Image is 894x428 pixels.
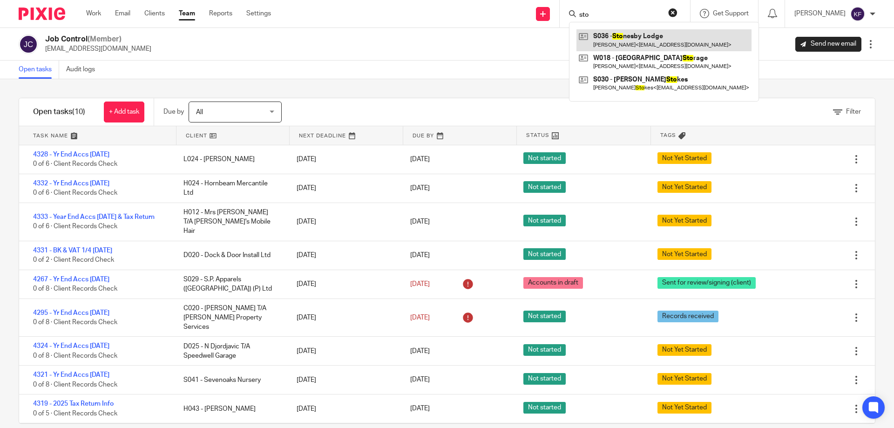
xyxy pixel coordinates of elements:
[410,314,430,321] span: [DATE]
[163,107,184,116] p: Due by
[410,377,430,383] span: [DATE]
[578,11,662,20] input: Search
[523,373,566,385] span: Not started
[19,7,65,20] img: Pixie
[287,275,400,293] div: [DATE]
[86,9,101,18] a: Work
[523,277,583,289] span: Accounts in draft
[33,401,114,407] a: 4319 - 2025 Tax Return Info
[33,247,112,254] a: 4331 - BK & VAT 1/4 [DATE]
[33,161,117,168] span: 0 of 6 · Client Records Check
[33,343,109,349] a: 4324 - Yr End Accs [DATE]
[287,212,400,231] div: [DATE]
[104,102,144,122] a: + Add task
[287,150,400,169] div: [DATE]
[45,44,151,54] p: [EMAIL_ADDRESS][DOMAIN_NAME]
[174,337,287,366] div: D025 - N Djordjavic T/A Speedwell Garage
[174,400,287,418] div: H043 - [PERSON_NAME]
[33,372,109,378] a: 4321 - Yr End Accs [DATE]
[174,150,287,169] div: L024 - [PERSON_NAME]
[526,131,549,139] span: Status
[115,9,130,18] a: Email
[144,9,165,18] a: Clients
[287,342,400,360] div: [DATE]
[523,181,566,193] span: Not started
[88,35,122,43] span: (Member)
[410,185,430,191] span: [DATE]
[287,371,400,389] div: [DATE]
[33,107,85,117] h1: Open tasks
[33,223,117,230] span: 0 of 6 · Client Records Check
[410,281,430,287] span: [DATE]
[846,109,861,115] span: Filter
[33,276,109,283] a: 4267 - Yr End Accs [DATE]
[657,152,711,164] span: Not Yet Started
[523,311,566,322] span: Not started
[523,152,566,164] span: Not started
[523,344,566,356] span: Not started
[33,180,109,187] a: 4332 - Yr End Accs [DATE]
[287,246,400,265] div: [DATE]
[209,9,232,18] a: Reports
[713,10,749,17] span: Get Support
[410,156,430,163] span: [DATE]
[410,406,430,412] span: [DATE]
[410,252,430,258] span: [DATE]
[33,257,114,263] span: 0 of 2 · Client Record Check
[72,108,85,115] span: (10)
[794,9,846,18] p: [PERSON_NAME]
[657,373,711,385] span: Not Yet Started
[33,151,109,158] a: 4328 - Yr End Accs [DATE]
[660,131,676,139] span: Tags
[33,214,155,220] a: 4333 - Year End Accs [DATE] & Tax Return
[850,7,865,21] img: svg%3E
[657,215,711,226] span: Not Yet Started
[33,319,117,326] span: 0 of 8 · Client Records Check
[657,248,711,260] span: Not Yet Started
[174,246,287,265] div: D020 - Dock & Door Install Ltd
[287,400,400,418] div: [DATE]
[45,34,151,44] h2: Job Control
[174,203,287,241] div: H012 - Mrs [PERSON_NAME] T/A [PERSON_NAME]'s Mobile Hair
[66,61,102,79] a: Audit logs
[33,353,117,359] span: 0 of 8 · Client Records Check
[657,402,711,414] span: Not Yet Started
[410,348,430,354] span: [DATE]
[657,277,756,289] span: Sent for review/signing (client)
[410,218,430,225] span: [DATE]
[174,371,287,389] div: S041 - Sevenoaks Nursery
[287,179,400,197] div: [DATE]
[657,311,718,322] span: Records received
[523,248,566,260] span: Not started
[657,181,711,193] span: Not Yet Started
[795,37,861,52] a: Send new email
[523,215,566,226] span: Not started
[33,410,117,417] span: 0 of 5 · Client Records Check
[196,109,203,115] span: All
[174,174,287,203] div: H024 - Hornbeam Mercantile Ltd
[668,8,677,17] button: Clear
[33,381,117,388] span: 0 of 8 · Client Records Check
[174,299,287,337] div: C020 - [PERSON_NAME] T/A [PERSON_NAME] Property Services
[246,9,271,18] a: Settings
[19,61,59,79] a: Open tasks
[179,9,195,18] a: Team
[523,402,566,414] span: Not started
[174,270,287,299] div: S029 - S.P. Apparels ([GEOGRAPHIC_DATA]) (P) Ltd
[33,285,117,292] span: 0 of 8 · Client Records Check
[33,190,117,196] span: 0 of 6 · Client Records Check
[33,310,109,316] a: 4295 - Yr End Accs [DATE]
[19,34,38,54] img: svg%3E
[287,308,400,327] div: [DATE]
[657,344,711,356] span: Not Yet Started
